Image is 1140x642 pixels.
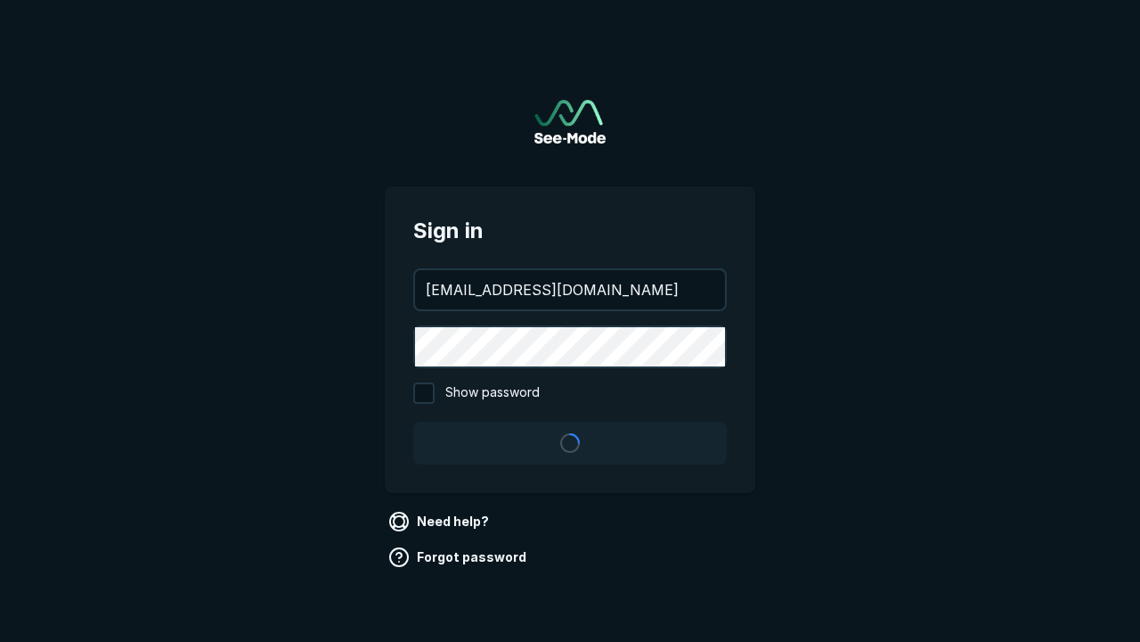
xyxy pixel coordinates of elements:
span: Show password [445,383,540,404]
span: Sign in [413,215,727,247]
a: Go to sign in [534,100,606,144]
input: your@email.com [415,270,725,309]
a: Forgot password [385,543,533,572]
a: Need help? [385,507,496,536]
img: See-Mode Logo [534,100,606,144]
